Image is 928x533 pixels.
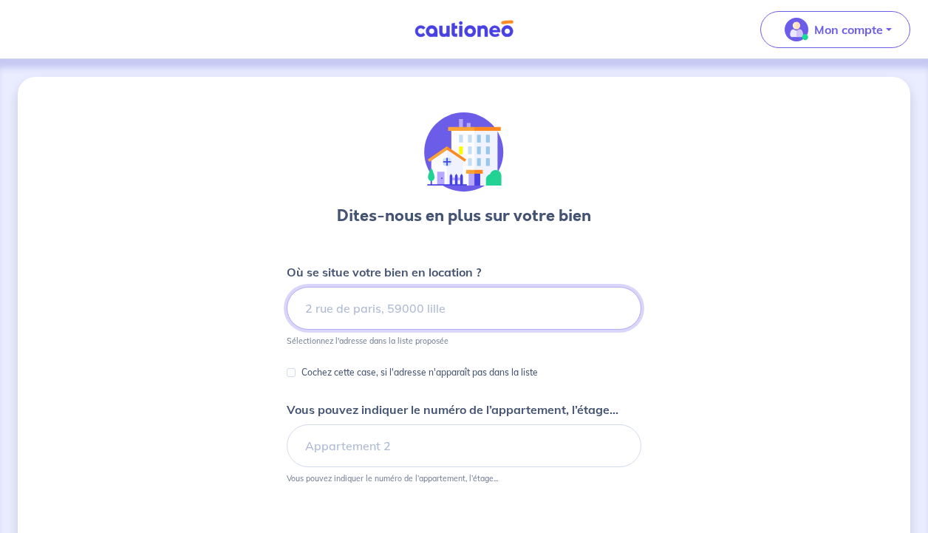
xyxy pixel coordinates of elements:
[287,336,448,346] p: Sélectionnez l'adresse dans la liste proposée
[409,20,519,38] img: Cautioneo
[301,364,538,381] p: Cochez cette case, si l'adresse n'apparaît pas dans la liste
[287,424,641,467] input: Appartement 2
[814,21,883,38] p: Mon compte
[337,204,591,228] h3: Dites-nous en plus sur votre bien
[287,263,481,281] p: Où se situe votre bien en location ?
[760,11,910,48] button: illu_account_valid_menu.svgMon compte
[287,401,618,418] p: Vous pouvez indiquer le numéro de l’appartement, l’étage...
[424,112,504,192] img: illu_houses.svg
[785,18,808,41] img: illu_account_valid_menu.svg
[287,287,641,330] input: 2 rue de paris, 59000 lille
[287,473,498,483] p: Vous pouvez indiquer le numéro de l’appartement, l’étage...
